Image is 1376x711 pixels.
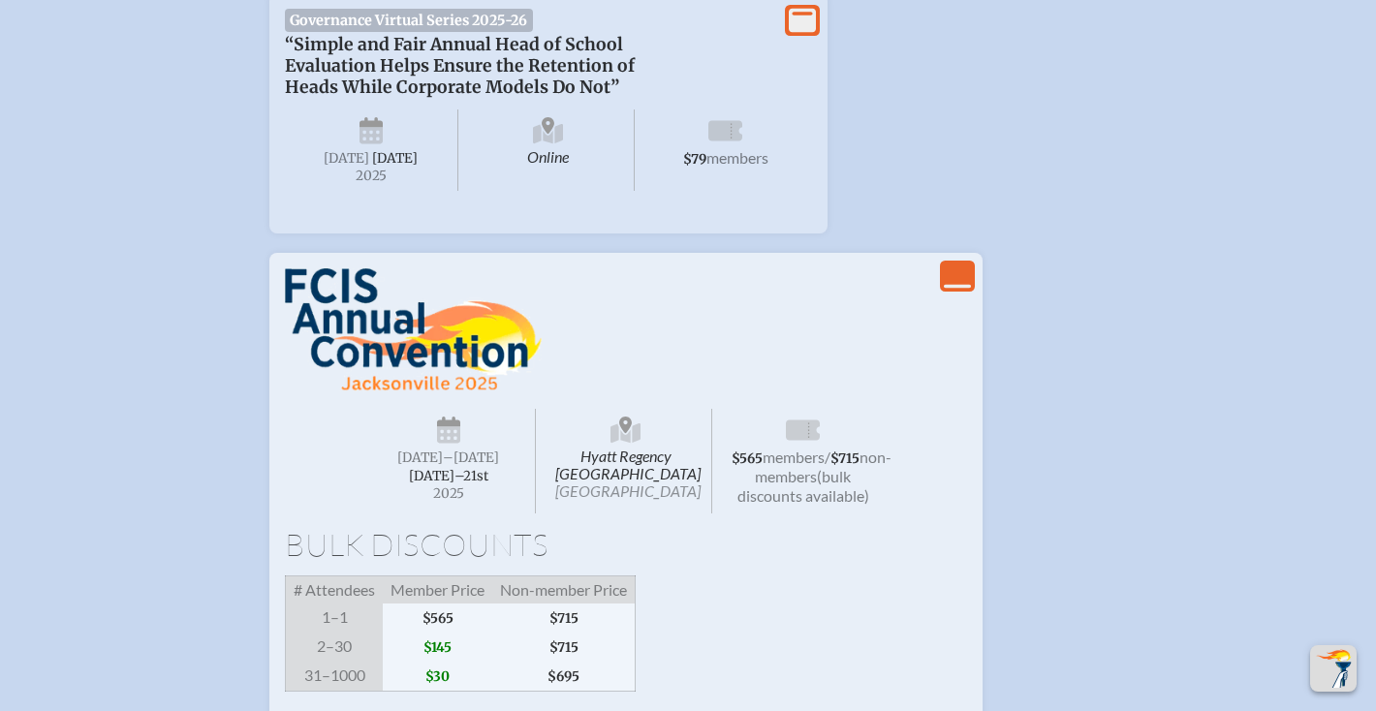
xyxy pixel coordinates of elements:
[383,603,492,633] span: $565
[443,449,499,466] span: –[DATE]
[555,481,701,500] span: [GEOGRAPHIC_DATA]
[285,34,635,98] span: “Simple and Fair Annual Head of School Evaluation Helps Ensure the Retention of Heads While Corpo...
[409,468,488,484] span: [DATE]–⁠21st
[372,150,418,167] span: [DATE]
[378,486,519,501] span: 2025
[830,450,860,467] span: $715
[397,449,443,466] span: [DATE]
[732,450,763,467] span: $565
[383,662,492,692] span: $30
[492,662,636,692] span: $695
[706,148,768,167] span: members
[285,529,967,560] h1: Bulk Discounts
[1310,645,1357,692] button: Scroll Top
[286,603,384,633] span: 1–1
[683,151,706,168] span: $79
[737,467,869,505] span: (bulk discounts available)
[825,448,830,466] span: /
[383,633,492,662] span: $145
[324,150,369,167] span: [DATE]
[462,109,636,191] span: Online
[492,603,636,633] span: $715
[763,448,825,466] span: members
[300,169,442,183] span: 2025
[492,576,636,604] span: Non-member Price
[286,633,384,662] span: 2–30
[285,268,542,392] img: FCIS Convention 2025
[286,662,384,692] span: 31–1000
[286,576,384,604] span: # Attendees
[383,576,492,604] span: Member Price
[1314,649,1353,688] img: To the top
[540,409,713,513] span: Hyatt Regency [GEOGRAPHIC_DATA]
[492,633,636,662] span: $715
[285,9,533,32] span: Governance Virtual Series 2025-26
[755,448,891,485] span: non-members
